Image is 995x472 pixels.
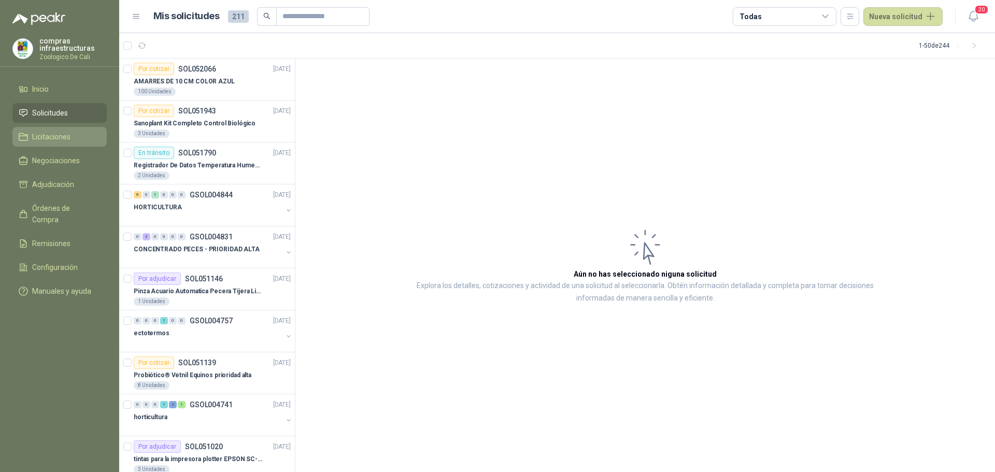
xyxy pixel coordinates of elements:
[263,12,271,20] span: search
[169,191,177,198] div: 0
[178,233,186,240] div: 0
[39,54,107,60] p: Zoologico De Cali
[190,401,233,408] p: GSOL004741
[134,370,251,380] p: Probiótico® Vetnil Equinos prioridad alta
[178,149,216,156] p: SOL051790
[143,233,150,240] div: 3
[32,155,80,166] span: Negociaciones
[134,233,141,240] div: 0
[134,381,169,390] div: 8 Unidades
[151,233,159,240] div: 0
[151,401,159,408] div: 0
[178,317,186,324] div: 0
[12,127,107,147] a: Licitaciones
[119,101,295,142] a: Por cotizarSOL051943[DATE] Sanoplant Kit Completo Control Biológico3 Unidades
[273,64,291,74] p: [DATE]
[169,317,177,324] div: 0
[178,107,216,115] p: SOL051943
[12,79,107,99] a: Inicio
[134,77,235,87] p: AMARRES DE 10 CM COLOR AZUL
[12,175,107,194] a: Adjudicación
[134,161,263,170] p: Registrador De Datos Temperatura Humedad Usb 32.000 Registro
[134,317,141,324] div: 0
[273,358,291,368] p: [DATE]
[119,352,295,394] a: Por cotizarSOL051139[DATE] Probiótico® Vetnil Equinos prioridad alta8 Unidades
[273,442,291,452] p: [DATE]
[273,190,291,200] p: [DATE]
[134,287,263,296] p: Pinza Acuario Automatica Pecera Tijera Limpiador Alicate
[32,83,49,95] span: Inicio
[134,440,181,453] div: Por adjudicar
[160,233,168,240] div: 0
[134,297,169,306] div: 1 Unidades
[12,258,107,277] a: Configuración
[273,106,291,116] p: [DATE]
[273,232,291,242] p: [DATE]
[160,317,168,324] div: 1
[12,103,107,123] a: Solicitudes
[169,233,177,240] div: 0
[134,245,260,254] p: CONCENTRADO PECES - PRIORIDAD ALTA
[134,171,169,180] div: 2 Unidades
[134,401,141,408] div: 0
[119,59,295,101] a: Por cotizarSOL052066[DATE] AMARRES DE 10 CM COLOR AZUL100 Unidades
[169,401,177,408] div: 2
[134,314,293,348] a: 0 0 0 1 0 0 GSOL004757[DATE] ectotermos
[919,37,983,54] div: 1 - 50 de 244
[134,328,169,338] p: ectotermos
[178,401,186,408] div: 1
[190,233,233,240] p: GSOL004831
[13,39,33,59] img: Company Logo
[134,356,174,369] div: Por cotizar
[863,7,943,26] button: Nueva solicitud
[134,398,293,432] a: 0 0 0 1 2 1 GSOL004741[DATE] horticultura
[153,9,220,24] h1: Mis solicitudes
[228,10,249,23] span: 211
[178,191,186,198] div: 0
[134,191,141,198] div: 6
[273,316,291,326] p: [DATE]
[134,105,174,117] div: Por cotizar
[151,191,159,198] div: 1
[39,37,107,52] p: compras infraestructuras
[178,359,216,366] p: SOL051139
[134,119,255,128] p: Sanoplant Kit Completo Control Biológico
[974,5,989,15] span: 20
[119,268,295,310] a: Por adjudicarSOL051146[DATE] Pinza Acuario Automatica Pecera Tijera Limpiador Alicate1 Unidades
[160,401,168,408] div: 1
[12,234,107,253] a: Remisiones
[190,317,233,324] p: GSOL004757
[151,317,159,324] div: 0
[574,268,717,280] h3: Aún no has seleccionado niguna solicitud
[12,151,107,170] a: Negociaciones
[185,443,223,450] p: SOL051020
[32,179,74,190] span: Adjudicación
[119,142,295,184] a: En tránsitoSOL051790[DATE] Registrador De Datos Temperatura Humedad Usb 32.000 Registro2 Unidades
[134,273,181,285] div: Por adjudicar
[32,285,91,297] span: Manuales y ayuda
[740,11,761,22] div: Todas
[32,131,70,142] span: Licitaciones
[143,401,150,408] div: 0
[399,280,891,305] p: Explora los detalles, cotizaciones y actividad de una solicitud al seleccionarla. Obtén informaci...
[160,191,168,198] div: 0
[12,12,65,25] img: Logo peakr
[134,454,263,464] p: tintas para la impresora plotter EPSON SC-T3100
[32,107,68,119] span: Solicitudes
[134,412,167,422] p: horticultura
[143,317,150,324] div: 0
[964,7,983,26] button: 20
[273,148,291,158] p: [DATE]
[134,231,293,264] a: 0 3 0 0 0 0 GSOL004831[DATE] CONCENTRADO PECES - PRIORIDAD ALTA
[134,147,174,159] div: En tránsito
[134,203,182,212] p: HORTICULTURA
[190,191,233,198] p: GSOL004844
[32,238,70,249] span: Remisiones
[178,65,216,73] p: SOL052066
[185,275,223,282] p: SOL051146
[134,63,174,75] div: Por cotizar
[273,274,291,284] p: [DATE]
[134,88,176,96] div: 100 Unidades
[134,130,169,138] div: 3 Unidades
[32,203,97,225] span: Órdenes de Compra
